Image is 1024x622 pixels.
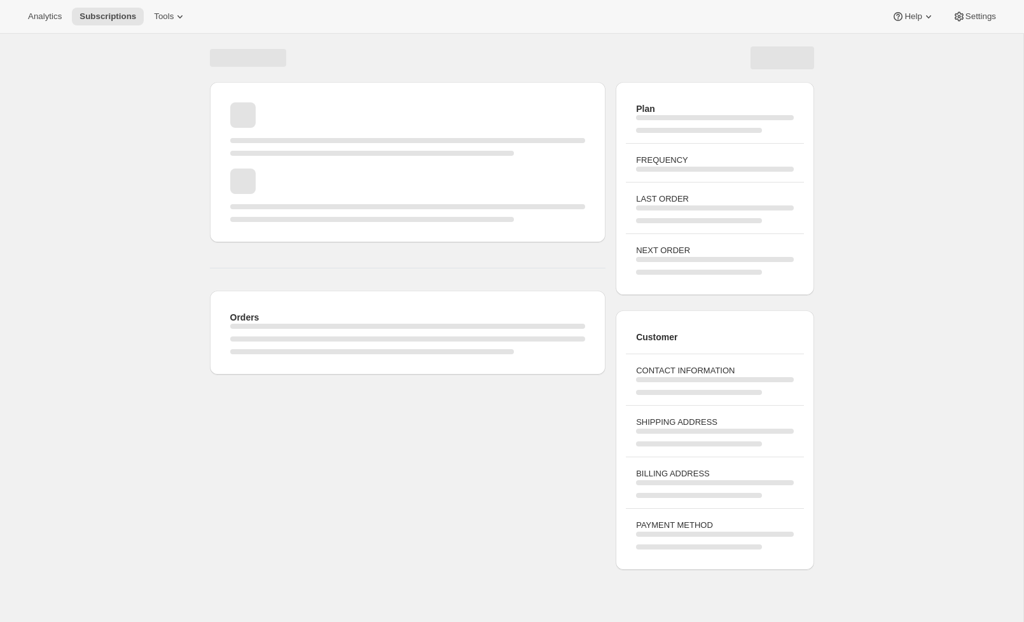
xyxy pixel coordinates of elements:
[884,8,942,25] button: Help
[945,8,1004,25] button: Settings
[636,102,793,115] h2: Plan
[146,8,194,25] button: Tools
[636,364,793,377] h3: CONTACT INFORMATION
[636,154,793,167] h3: FREQUENCY
[20,8,69,25] button: Analytics
[636,416,793,429] h3: SHIPPING ADDRESS
[28,11,62,22] span: Analytics
[154,11,174,22] span: Tools
[965,11,996,22] span: Settings
[80,11,136,22] span: Subscriptions
[636,467,793,480] h3: BILLING ADDRESS
[72,8,144,25] button: Subscriptions
[195,34,829,575] div: Page loading
[230,311,586,324] h2: Orders
[636,193,793,205] h3: LAST ORDER
[636,519,793,532] h3: PAYMENT METHOD
[636,244,793,257] h3: NEXT ORDER
[636,331,793,343] h2: Customer
[904,11,922,22] span: Help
